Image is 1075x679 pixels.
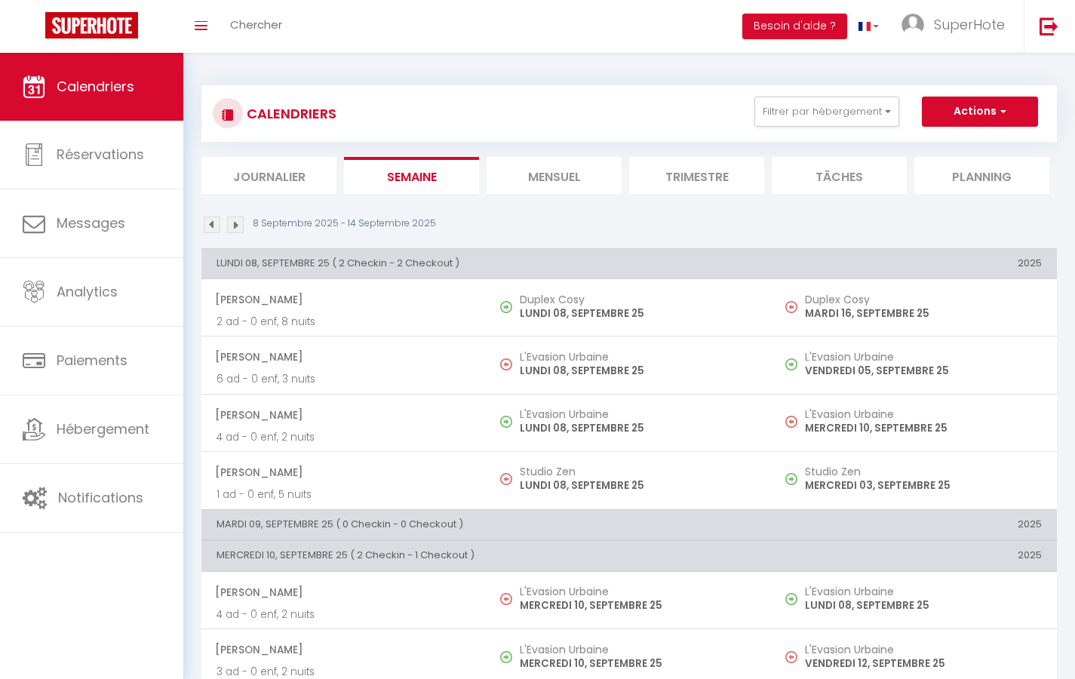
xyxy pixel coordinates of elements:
li: Journalier [201,157,336,194]
h5: L'Evasion Urbaine [520,351,757,363]
p: MERCREDI 10, SEPTEMBRE 25 [520,656,757,671]
span: [PERSON_NAME] [215,578,471,607]
th: LUNDI 08, SEPTEMBRE 25 ( 2 Checkin - 2 Checkout ) [201,248,772,278]
li: Trimestre [629,157,764,194]
img: NO IMAGE [785,593,797,605]
th: 2025 [772,541,1057,571]
span: Paiements [57,351,127,370]
li: Tâches [772,157,907,194]
p: VENDREDI 12, SEPTEMBRE 25 [805,656,1042,671]
button: Actions [922,97,1038,127]
th: MARDI 09, SEPTEMBRE 25 ( 0 Checkin - 0 Checkout ) [201,509,772,539]
span: Notifications [58,488,143,507]
img: NO IMAGE [785,358,797,370]
p: LUNDI 08, SEPTEMBRE 25 [520,306,757,321]
h5: L'Evasion Urbaine [805,644,1042,656]
p: VENDREDI 05, SEPTEMBRE 25 [805,363,1042,379]
img: NO IMAGE [785,651,797,663]
h5: Studio Zen [805,465,1042,478]
img: Super Booking [45,12,138,38]
span: Messages [57,214,125,232]
p: 4 ad - 0 enf, 2 nuits [217,607,471,622]
h5: L'Evasion Urbaine [520,585,757,598]
th: MERCREDI 10, SEPTEMBRE 25 ( 2 Checkin - 1 Checkout ) [201,541,772,571]
img: NO IMAGE [785,416,797,428]
p: LUNDI 08, SEPTEMBRE 25 [805,598,1042,613]
span: [PERSON_NAME] [215,285,471,314]
p: 8 Septembre 2025 - 14 Septembre 2025 [253,217,436,231]
button: Filtrer par hébergement [754,97,899,127]
h5: L'Evasion Urbaine [805,585,1042,598]
h5: Duplex Cosy [520,293,757,306]
img: logout [1040,17,1058,35]
span: Chercher [230,17,282,32]
button: Besoin d'aide ? [742,14,847,39]
button: Ouvrir le widget de chat LiveChat [12,6,57,51]
h5: Duplex Cosy [805,293,1042,306]
h3: CALENDRIERS [243,97,336,131]
span: [PERSON_NAME] [215,458,471,487]
h5: L'Evasion Urbaine [520,408,757,420]
th: 2025 [772,509,1057,539]
li: Semaine [344,157,479,194]
p: LUNDI 08, SEPTEMBRE 25 [520,478,757,493]
h5: L'Evasion Urbaine [805,408,1042,420]
p: 4 ad - 0 enf, 2 nuits [217,429,471,445]
p: 6 ad - 0 enf, 3 nuits [217,371,471,387]
img: NO IMAGE [500,473,512,485]
span: [PERSON_NAME] [215,635,471,664]
p: 1 ad - 0 enf, 5 nuits [217,487,471,502]
img: NO IMAGE [785,301,797,313]
p: MERCREDI 10, SEPTEMBRE 25 [520,598,757,613]
li: Planning [914,157,1049,194]
span: SuperHote [934,15,1005,34]
span: [PERSON_NAME] [215,343,471,371]
span: Analytics [57,282,118,301]
span: Hébergement [57,419,149,438]
p: LUNDI 08, SEPTEMBRE 25 [520,420,757,436]
img: NO IMAGE [500,593,512,605]
img: ... [901,14,924,36]
p: MERCREDI 10, SEPTEMBRE 25 [805,420,1042,436]
p: MERCREDI 03, SEPTEMBRE 25 [805,478,1042,493]
li: Mensuel [487,157,622,194]
img: NO IMAGE [500,358,512,370]
span: Réservations [57,145,144,164]
p: MARDI 16, SEPTEMBRE 25 [805,306,1042,321]
span: [PERSON_NAME] [215,401,471,429]
h5: L'Evasion Urbaine [520,644,757,656]
h5: Studio Zen [520,465,757,478]
img: NO IMAGE [785,473,797,485]
p: LUNDI 08, SEPTEMBRE 25 [520,363,757,379]
span: Calendriers [57,77,134,96]
p: 2 ad - 0 enf, 8 nuits [217,314,471,330]
th: 2025 [772,248,1057,278]
h5: L'Evasion Urbaine [805,351,1042,363]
